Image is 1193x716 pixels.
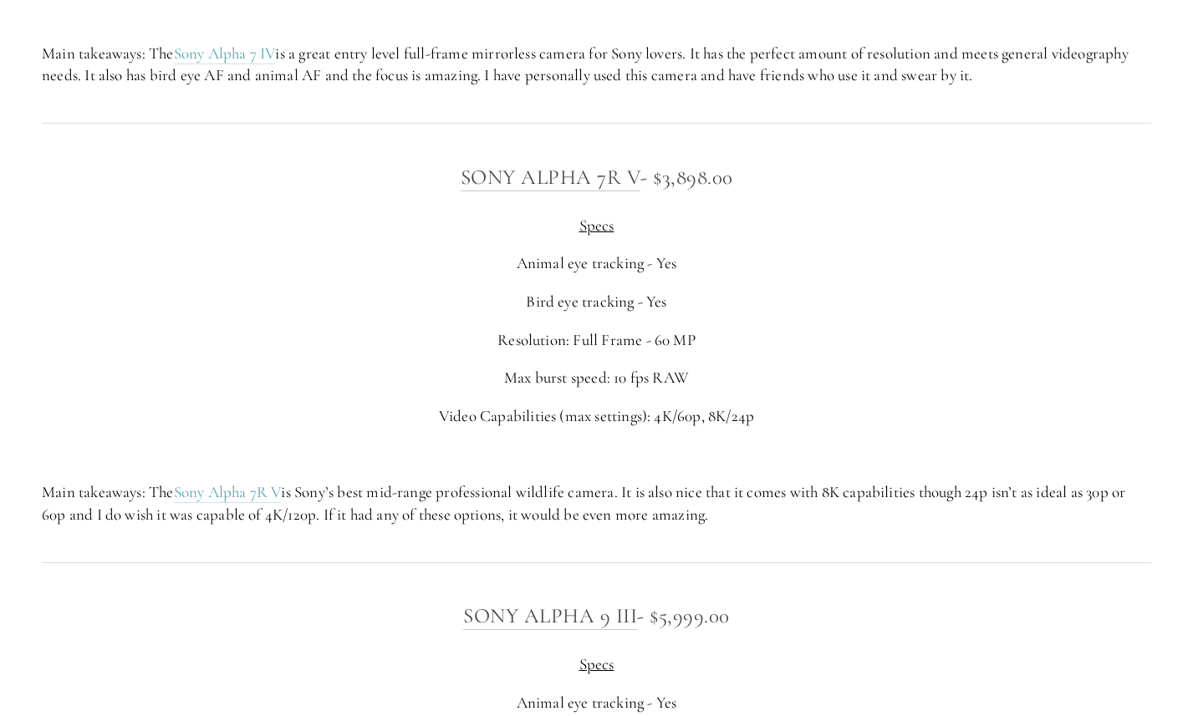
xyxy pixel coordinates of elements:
a: Sony Alpha 9 III [463,603,637,630]
a: Sony Alpha 7R V [174,482,282,503]
p: Animal eye tracking - Yes [42,252,1151,275]
p: Video Capabilities (max settings): 4K/60p, 8K/24p [42,405,1151,428]
h3: - $3,898.00 [42,160,1151,194]
p: Main takeaways: The is a great entry level full-frame mirrorless camera for Sony lovers. It has t... [42,43,1151,87]
p: Animal eye tracking - Yes [42,692,1151,714]
a: Sony Alpha 7R V [461,165,641,191]
p: Resolution: Full Frame - 60 MP [42,329,1151,352]
span: Specs [579,216,614,235]
h3: - $5,999.00 [42,599,1151,632]
p: Main takeaways: The is Sony’s best mid-range professional wildlife camera. It is also nice that i... [42,481,1151,526]
p: Max burst speed: 10 fps RAW [42,367,1151,389]
p: Bird eye tracking - Yes [42,291,1151,313]
a: Sony Alpha 7 IV [174,43,276,64]
span: Specs [579,654,614,673]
